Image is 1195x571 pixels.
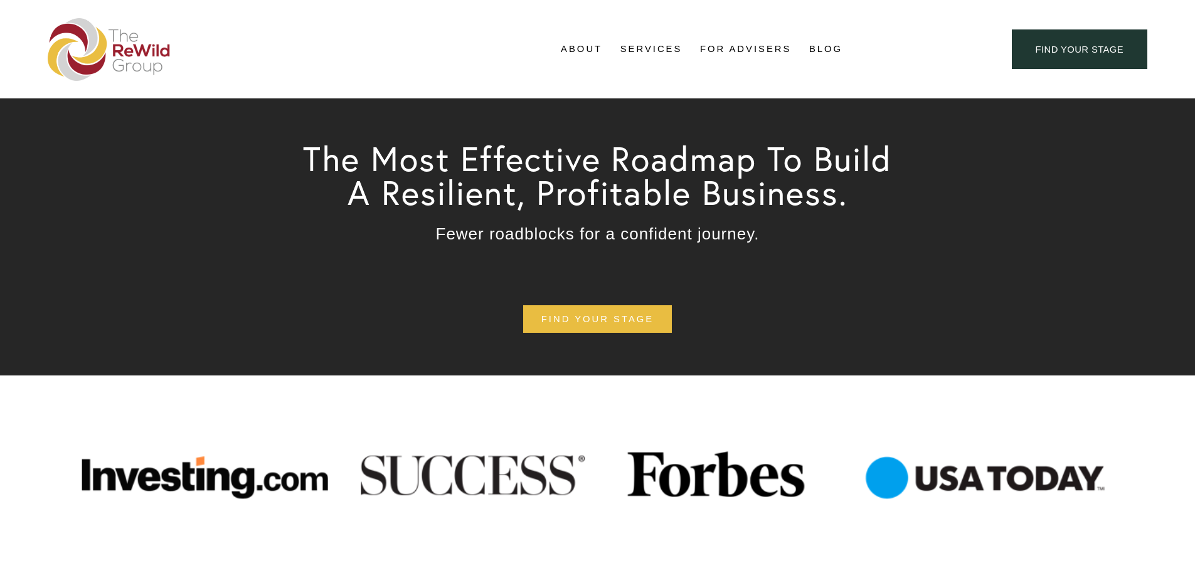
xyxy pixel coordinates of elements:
a: For Advisers [700,40,791,59]
a: folder dropdown [561,40,602,59]
span: The Most Effective Roadmap To Build A Resilient, Profitable Business. [303,137,903,214]
a: Blog [809,40,842,59]
a: find your stage [523,305,672,333]
span: About [561,41,602,58]
img: The ReWild Group [48,18,171,81]
span: Services [620,41,682,58]
span: Fewer roadblocks for a confident journey. [436,224,760,243]
a: find your stage [1012,29,1147,69]
a: folder dropdown [620,40,682,59]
